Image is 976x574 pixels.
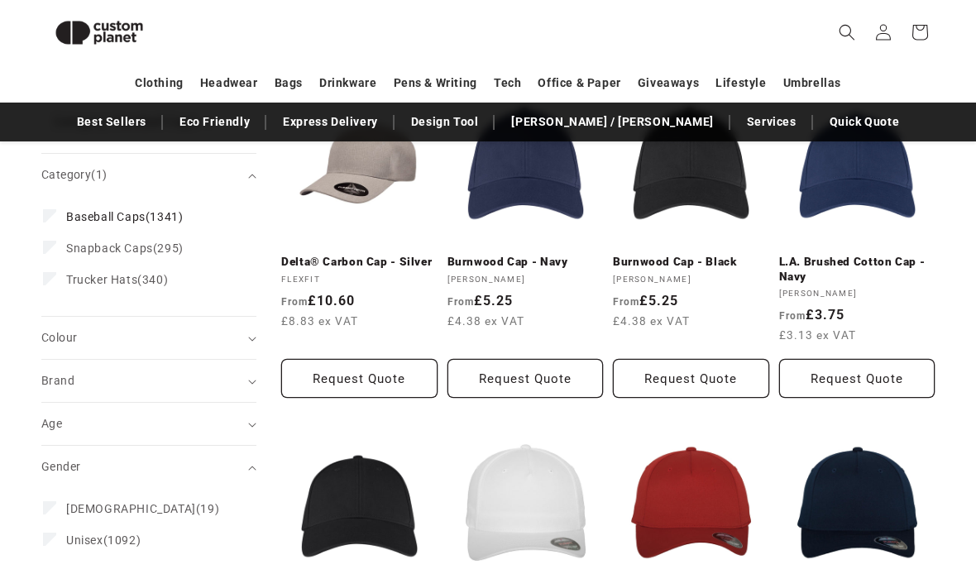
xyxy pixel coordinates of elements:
[66,501,219,516] span: (19)
[41,374,74,387] span: Brand
[684,395,976,574] iframe: Chat Widget
[41,417,62,430] span: Age
[739,108,805,136] a: Services
[538,69,620,98] a: Office & Paper
[829,14,865,50] summary: Search
[135,69,184,98] a: Clothing
[91,168,107,181] span: (1)
[613,359,769,398] button: Request Quote
[66,241,184,256] span: (295)
[41,360,256,402] summary: Brand (0 selected)
[69,108,155,136] a: Best Sellers
[171,108,258,136] a: Eco Friendly
[503,108,721,136] a: [PERSON_NAME] / [PERSON_NAME]
[715,69,766,98] a: Lifestyle
[779,359,935,398] button: Request Quote
[66,533,141,548] span: (1092)
[394,69,477,98] a: Pens & Writing
[41,168,107,181] span: Category
[66,273,137,286] span: Trucker Hats
[41,446,256,488] summary: Gender (0 selected)
[638,69,699,98] a: Giveaways
[494,69,521,98] a: Tech
[200,69,258,98] a: Headwear
[66,502,196,515] span: [DEMOGRAPHIC_DATA]
[281,255,438,270] a: Delta® Carbon Cap - Silver
[613,255,769,270] a: Burnwood Cap - Black
[41,460,80,473] span: Gender
[319,69,376,98] a: Drinkware
[66,242,153,255] span: Snapback Caps
[447,359,604,398] button: Request Quote
[281,359,438,398] button: Request Quote
[66,210,146,223] span: Baseball Caps
[66,209,183,224] span: (1341)
[66,533,103,547] span: Unisex
[41,7,157,59] img: Custom Planet
[41,317,256,359] summary: Colour (0 selected)
[275,108,386,136] a: Express Delivery
[66,272,168,287] span: (340)
[275,69,303,98] a: Bags
[447,255,604,270] a: Burnwood Cap - Navy
[41,154,256,196] summary: Category (1 selected)
[821,108,908,136] a: Quick Quote
[783,69,841,98] a: Umbrellas
[41,331,77,344] span: Colour
[41,403,256,445] summary: Age (0 selected)
[403,108,487,136] a: Design Tool
[779,255,935,284] a: L.A. Brushed Cotton Cap - Navy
